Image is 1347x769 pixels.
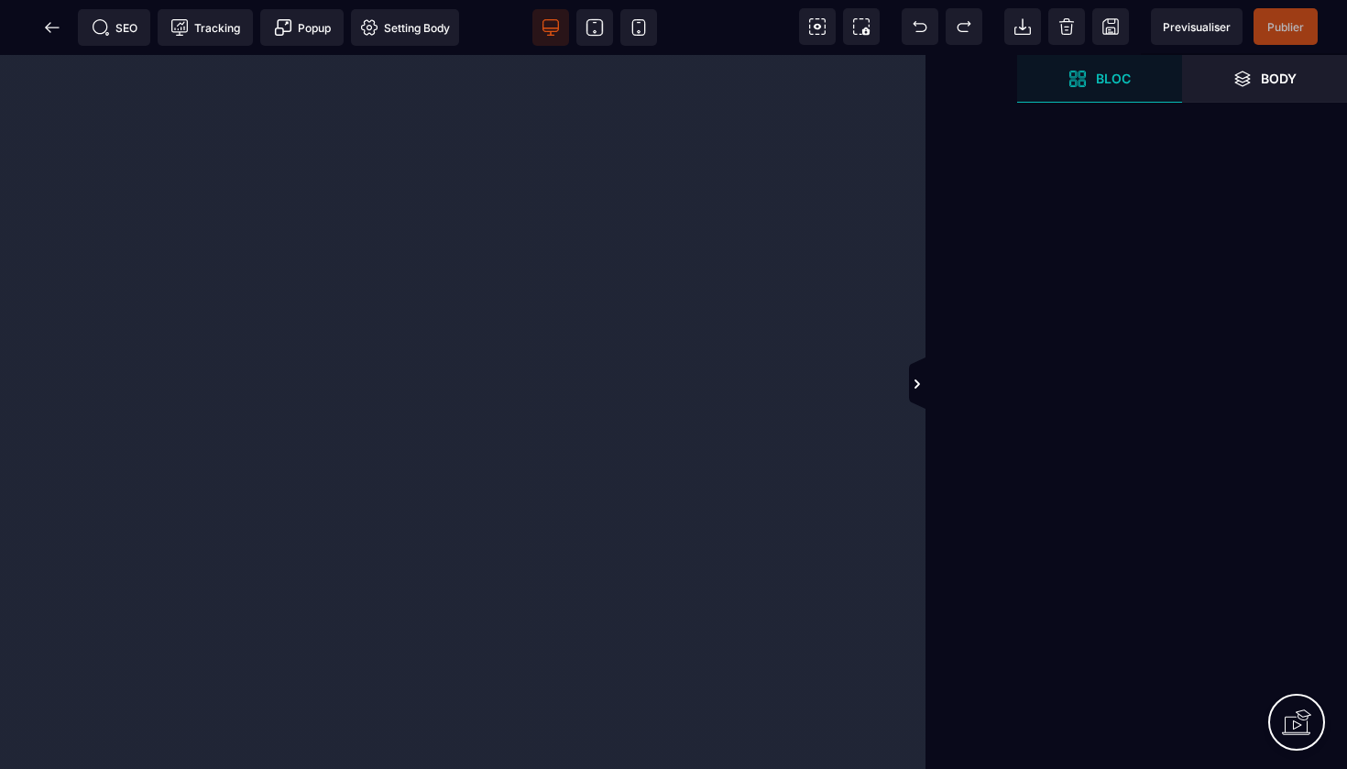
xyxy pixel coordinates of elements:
[1151,8,1243,45] span: Preview
[274,18,331,37] span: Popup
[799,8,836,45] span: View components
[1096,71,1131,85] strong: Bloc
[843,8,880,45] span: Screenshot
[360,18,450,37] span: Setting Body
[1163,20,1231,34] span: Previsualiser
[170,18,240,37] span: Tracking
[1017,55,1182,103] span: Open Blocks
[1261,71,1297,85] strong: Body
[92,18,137,37] span: SEO
[1182,55,1347,103] span: Open Layer Manager
[1267,20,1304,34] span: Publier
